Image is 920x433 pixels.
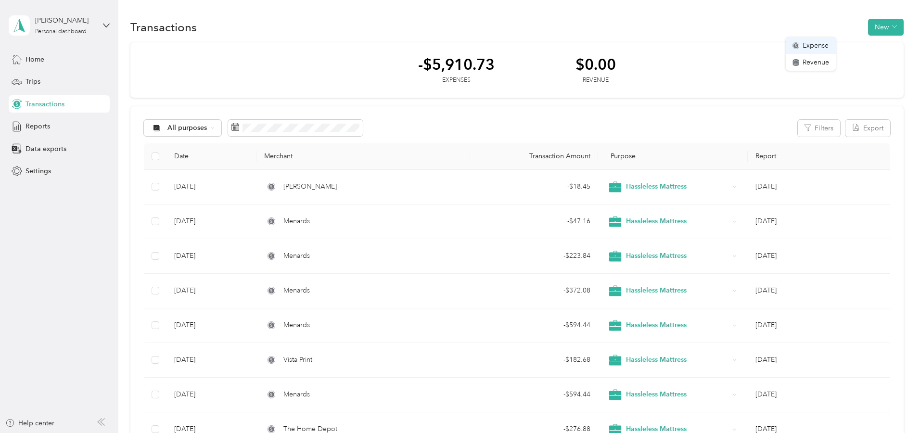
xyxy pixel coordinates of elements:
th: Date [166,143,256,170]
span: Data exports [26,144,66,154]
div: Personal dashboard [35,29,87,35]
td: Sep 2025 [748,274,890,308]
div: -$5,910.73 [418,56,495,73]
span: Hassleless Mattress [626,320,729,331]
h1: Transactions [130,22,197,32]
span: Home [26,54,44,64]
td: Sep 2025 [748,239,890,274]
div: Expenses [418,76,495,85]
span: [PERSON_NAME] [283,181,337,192]
span: Menards [283,320,310,331]
span: Menards [283,251,310,261]
span: Hassleless Mattress [626,355,729,365]
td: Sep 2025 [748,170,890,204]
span: Hassleless Mattress [626,216,729,227]
span: Menards [283,389,310,400]
span: Hassleless Mattress [626,389,729,400]
span: Hassleless Mattress [626,251,729,261]
div: - $594.44 [478,320,590,331]
button: Filters [798,120,840,137]
td: [DATE] [166,170,256,204]
button: New [868,19,904,36]
span: Menards [283,216,310,227]
span: Trips [26,76,40,87]
span: Menards [283,285,310,296]
th: Merchant [256,143,470,170]
td: Sep 2025 [748,308,890,343]
button: Export [845,120,890,137]
th: Transaction Amount [470,143,598,170]
div: - $182.68 [478,355,590,365]
span: All purposes [167,125,207,131]
span: Settings [26,166,51,176]
iframe: Everlance-gr Chat Button Frame [866,379,920,433]
span: Transactions [26,99,64,109]
span: Vista Print [283,355,312,365]
div: Revenue [575,76,616,85]
th: Report [748,143,890,170]
td: [DATE] [166,274,256,308]
div: $0.00 [575,56,616,73]
span: Purpose [606,152,636,160]
td: [DATE] [166,204,256,239]
td: [DATE] [166,343,256,378]
td: [DATE] [166,378,256,412]
span: Revenue [803,57,829,67]
td: [DATE] [166,308,256,343]
span: Reports [26,121,50,131]
td: Sep 2025 [748,343,890,378]
td: [DATE] [166,239,256,274]
div: - $223.84 [478,251,590,261]
div: - $372.08 [478,285,590,296]
span: Hassleless Mattress [626,181,729,192]
div: - $18.45 [478,181,590,192]
button: Help center [5,418,54,428]
span: Hassleless Mattress [626,285,729,296]
td: Sep 2025 [748,204,890,239]
td: Jul 2025 [748,378,890,412]
div: - $594.44 [478,389,590,400]
div: [PERSON_NAME] [35,15,95,25]
span: Expense [803,40,829,51]
div: - $47.16 [478,216,590,227]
